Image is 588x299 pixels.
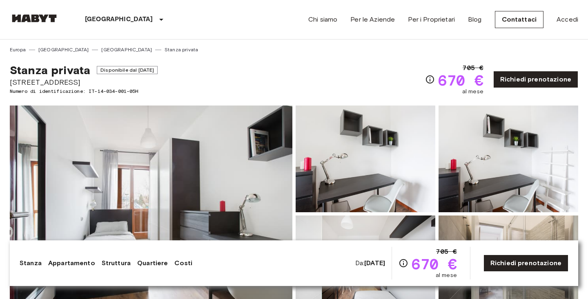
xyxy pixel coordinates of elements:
[462,88,483,96] span: al mese
[102,258,131,268] a: Struttura
[468,15,482,24] a: Blog
[20,258,42,268] a: Stanza
[557,15,578,24] a: Accedi
[493,71,578,88] a: Richiedi prenotazione
[350,15,395,24] a: Per le Aziende
[308,15,337,24] a: Chi siamo
[137,258,168,268] a: Quartiere
[439,106,578,212] img: Picture of unit IT-14-034-001-05H
[10,77,158,88] span: [STREET_ADDRESS]
[463,63,483,73] span: 705 €
[10,46,26,53] a: Europa
[483,255,568,272] a: Richiedi prenotazione
[48,258,95,268] a: Appartamento
[101,46,152,53] a: [GEOGRAPHIC_DATA]
[355,259,385,268] span: Da:
[364,259,385,267] b: [DATE]
[97,66,158,74] span: Disponibile dal [DATE]
[412,257,457,271] span: 670 €
[10,14,59,22] img: Habyt
[399,258,408,268] svg: Verifica i dettagli delle spese nella sezione 'Riassunto dei Costi'. Si prega di notare che gli s...
[10,88,158,95] span: Numero di identificazione: IT-14-034-001-05H
[165,46,198,53] a: Stanza privata
[408,15,455,24] a: Per i Proprietari
[174,258,192,268] a: Costi
[436,247,457,257] span: 705 €
[10,63,90,77] span: Stanza privata
[495,11,544,28] a: Contattaci
[436,271,457,279] span: al mese
[425,75,435,84] svg: Verifica i dettagli delle spese nella sezione 'Riassunto dei Costi'. Si prega di notare che gli s...
[296,106,435,212] img: Picture of unit IT-14-034-001-05H
[438,73,483,88] span: 670 €
[85,15,153,24] p: [GEOGRAPHIC_DATA]
[38,46,89,53] a: [GEOGRAPHIC_DATA]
